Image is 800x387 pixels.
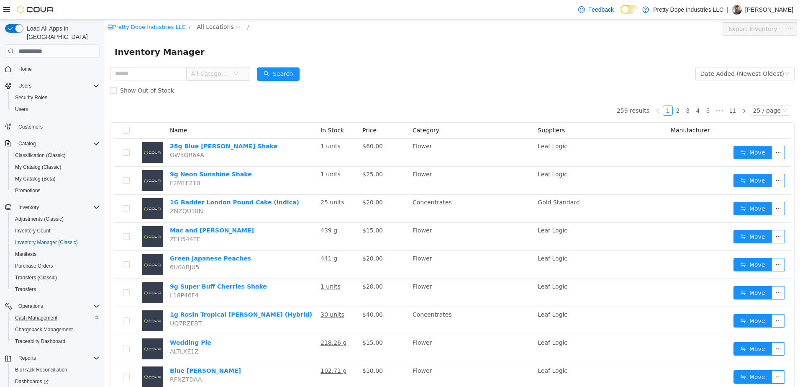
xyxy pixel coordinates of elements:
[15,139,100,149] span: Catalog
[8,103,103,115] button: Users
[667,351,680,364] button: icon: ellipsis
[629,211,667,224] button: icon: swapMove
[18,66,32,72] span: Home
[727,5,728,15] p: |
[629,239,667,252] button: icon: swapMove
[12,313,61,323] a: Cash Management
[622,86,634,96] li: 11
[589,87,598,96] a: 4
[15,202,42,212] button: Inventory
[667,211,680,224] button: icon: ellipsis
[12,377,100,387] span: Dashboards
[8,213,103,225] button: Adjustments (Classic)
[433,264,463,271] span: Leaf Logic
[15,239,78,246] span: Inventory Manager (Classic)
[12,226,100,236] span: Inventory Count
[15,64,35,74] a: Home
[12,174,59,184] a: My Catalog (Beta)
[65,320,107,327] a: Wedding Pie
[38,347,59,368] img: Blue Runtz placeholder
[65,236,146,243] a: Green Japanese Peaches
[12,325,100,335] span: Chargeback Management
[621,5,638,14] input: Dark Mode
[512,86,545,96] li: 259 results
[667,155,680,168] button: icon: ellipsis
[38,263,59,284] img: 9g Super Buff Cherries Shake placeholder
[12,104,31,114] a: Users
[608,86,622,96] li: Next 5 Pages
[15,251,36,258] span: Manifests
[18,140,36,147] span: Catalog
[12,237,81,248] a: Inventory Manager (Classic)
[258,320,278,327] span: $15.00
[65,108,82,114] span: Name
[2,120,103,132] button: Customers
[667,239,680,252] button: icon: ellipsis
[559,87,568,96] a: 1
[12,150,69,160] a: Classification (Classic)
[433,180,475,186] span: Gold Standard
[15,353,100,363] span: Reports
[8,161,103,173] button: My Catalog (Classic)
[8,312,103,324] button: Cash Management
[12,162,100,172] span: My Catalog (Classic)
[305,119,430,147] td: Flower
[15,366,67,373] span: BioTrack Reconciliation
[433,348,463,355] span: Leaf Logic
[305,147,430,175] td: Flower
[15,175,56,182] span: My Catalog (Beta)
[8,260,103,272] button: Purchase Orders
[12,365,71,375] a: BioTrack Reconciliation
[143,5,144,11] span: /
[38,291,59,312] img: 1g Rosin Tropical Runtz Percy (Hybrid) placeholder
[216,124,236,130] u: 1 units
[8,364,103,376] button: BioTrack Reconciliation
[65,292,208,299] a: 1g Rosin Tropical [PERSON_NAME] (Hybrid)
[12,174,100,184] span: My Catalog (Beta)
[634,86,644,96] li: Next Page
[12,249,40,259] a: Manifests
[667,126,680,140] button: icon: ellipsis
[8,248,103,260] button: Manifests
[575,1,617,18] a: Feedback
[18,124,43,130] span: Customers
[629,267,667,280] button: icon: swapMove
[18,83,31,89] span: Users
[92,3,129,12] span: All Locations
[15,378,49,385] span: Dashboards
[305,175,430,204] td: Concentrates
[216,152,236,158] u: 1 units
[629,295,667,308] button: icon: swapMove
[551,89,556,94] i: icon: left
[433,320,463,327] span: Leaf Logic
[38,235,59,256] img: Green Japanese Peaches placeholder
[8,185,103,196] button: Promotions
[15,274,57,281] span: Transfers (Classic)
[15,315,57,321] span: Cash Management
[12,186,44,196] a: Promotions
[12,237,100,248] span: Inventory Manager (Classic)
[65,208,149,214] a: Mac and [PERSON_NAME]
[653,5,723,15] p: Pretty Dope Industries LLC
[65,301,97,307] span: UQ7RZEBT
[596,48,679,61] div: Date Added (Newest-Oldest)
[65,132,100,139] span: GW5QR64A
[15,301,46,311] button: Operations
[65,188,98,195] span: ZNZQU18N
[2,63,103,75] button: Home
[65,329,94,335] span: ALTLXE1Z
[305,288,430,316] td: Concentrates
[3,5,8,10] i: icon: shop
[2,201,103,213] button: Inventory
[258,152,278,158] span: $25.00
[629,155,667,168] button: icon: swapMove
[17,5,54,14] img: Cova
[15,263,53,269] span: Purchase Orders
[15,227,51,234] span: Inventory Count
[622,87,634,96] a: 11
[745,5,793,15] p: [PERSON_NAME]
[8,92,103,103] button: Security Roles
[12,186,100,196] span: Promotions
[12,226,54,236] a: Inventory Count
